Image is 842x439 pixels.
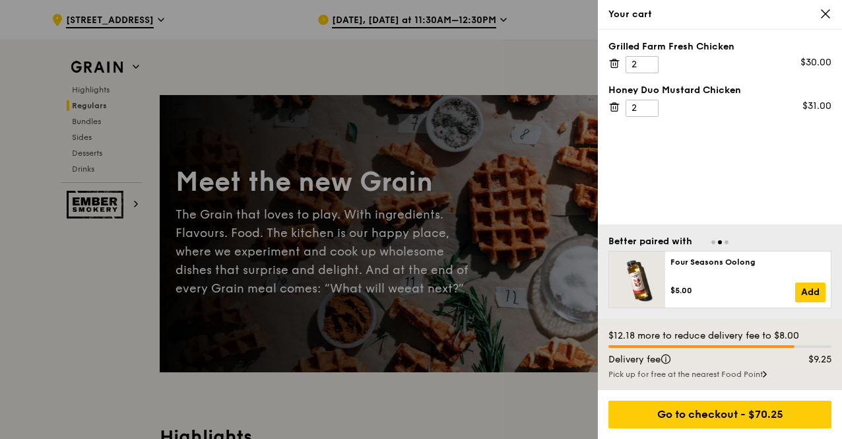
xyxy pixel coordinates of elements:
[608,329,831,343] div: $12.18 more to reduce delivery fee to $8.00
[608,84,831,97] div: Honey Duo Mustard Chicken
[608,369,831,380] div: Pick up for free at the nearest Food Point
[802,100,831,113] div: $31.00
[608,235,692,248] div: Better paired with
[670,285,795,296] div: $5.00
[795,283,826,302] a: Add
[725,240,729,244] span: Go to slide 3
[608,8,831,21] div: Your cart
[670,257,826,267] div: Four Seasons Oolong
[600,353,780,366] div: Delivery fee
[711,240,715,244] span: Go to slide 1
[718,240,722,244] span: Go to slide 2
[780,353,840,366] div: $9.25
[608,401,831,428] div: Go to checkout - $70.25
[800,56,831,69] div: $30.00
[608,40,831,53] div: Grilled Farm Fresh Chicken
